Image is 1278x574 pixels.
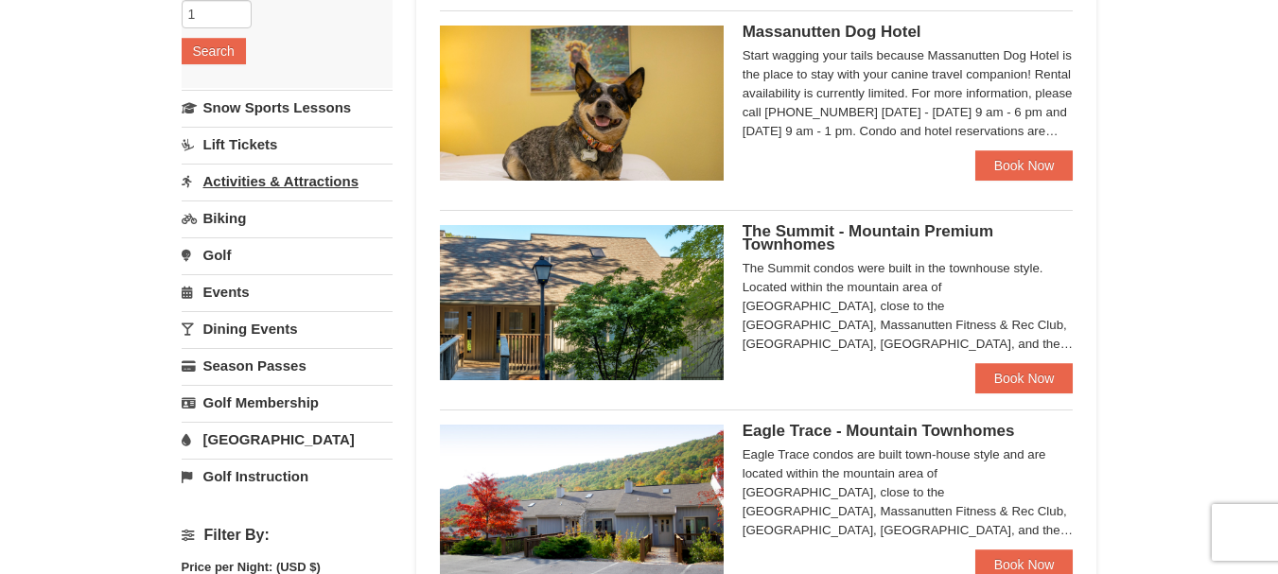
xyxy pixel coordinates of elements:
[440,225,724,380] img: 19219034-1-0eee7e00.jpg
[743,422,1015,440] span: Eagle Trace - Mountain Townhomes
[182,422,393,457] a: [GEOGRAPHIC_DATA]
[182,459,393,494] a: Golf Instruction
[182,90,393,125] a: Snow Sports Lessons
[182,385,393,420] a: Golf Membership
[182,237,393,272] a: Golf
[182,348,393,383] a: Season Passes
[182,311,393,346] a: Dining Events
[743,23,921,41] span: Massanutten Dog Hotel
[440,26,724,181] img: 27428181-5-81c892a3.jpg
[182,164,393,199] a: Activities & Attractions
[975,363,1074,393] a: Book Now
[182,127,393,162] a: Lift Tickets
[743,46,1074,141] div: Start wagging your tails because Massanutten Dog Hotel is the place to stay with your canine trav...
[743,445,1074,540] div: Eagle Trace condos are built town-house style and are located within the mountain area of [GEOGRA...
[743,259,1074,354] div: The Summit condos were built in the townhouse style. Located within the mountain area of [GEOGRAP...
[182,527,393,544] h4: Filter By:
[182,200,393,235] a: Biking
[182,38,246,64] button: Search
[975,150,1074,181] a: Book Now
[182,560,321,574] strong: Price per Night: (USD $)
[182,274,393,309] a: Events
[743,222,993,253] span: The Summit - Mountain Premium Townhomes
